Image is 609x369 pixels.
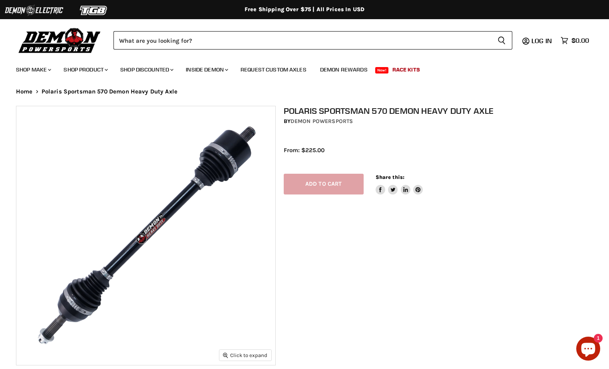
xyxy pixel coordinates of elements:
a: Shop Make [10,61,56,78]
a: Home [16,88,33,95]
form: Product [113,31,512,50]
button: Click to expand [219,350,271,361]
aside: Share this: [376,174,423,195]
input: Search [113,31,491,50]
img: Demon Electric Logo 2 [4,3,64,18]
div: by [284,117,601,126]
a: Request Custom Axles [235,61,312,78]
img: IMAGE [16,106,275,365]
span: Polaris Sportsman 570 Demon Heavy Duty Axle [42,88,177,95]
a: Shop Discounted [114,61,178,78]
a: Inside Demon [180,61,233,78]
a: $0.00 [557,35,593,46]
span: $0.00 [571,37,589,44]
button: Search [491,31,512,50]
span: New! [375,67,389,73]
a: Demon Powersports [291,118,353,125]
inbox-online-store-chat: Shopify online store chat [574,337,603,363]
img: Demon Powersports [16,26,103,54]
a: Log in [528,37,557,44]
a: Race Kits [386,61,426,78]
ul: Main menu [10,58,587,78]
span: Log in [531,37,552,45]
span: From: $225.00 [284,147,324,154]
h1: Polaris Sportsman 570 Demon Heavy Duty Axle [284,106,601,116]
span: Share this: [376,174,404,180]
a: Shop Product [58,61,113,78]
a: Demon Rewards [314,61,374,78]
img: TGB Logo 2 [64,3,124,18]
span: Click to expand [223,352,267,358]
